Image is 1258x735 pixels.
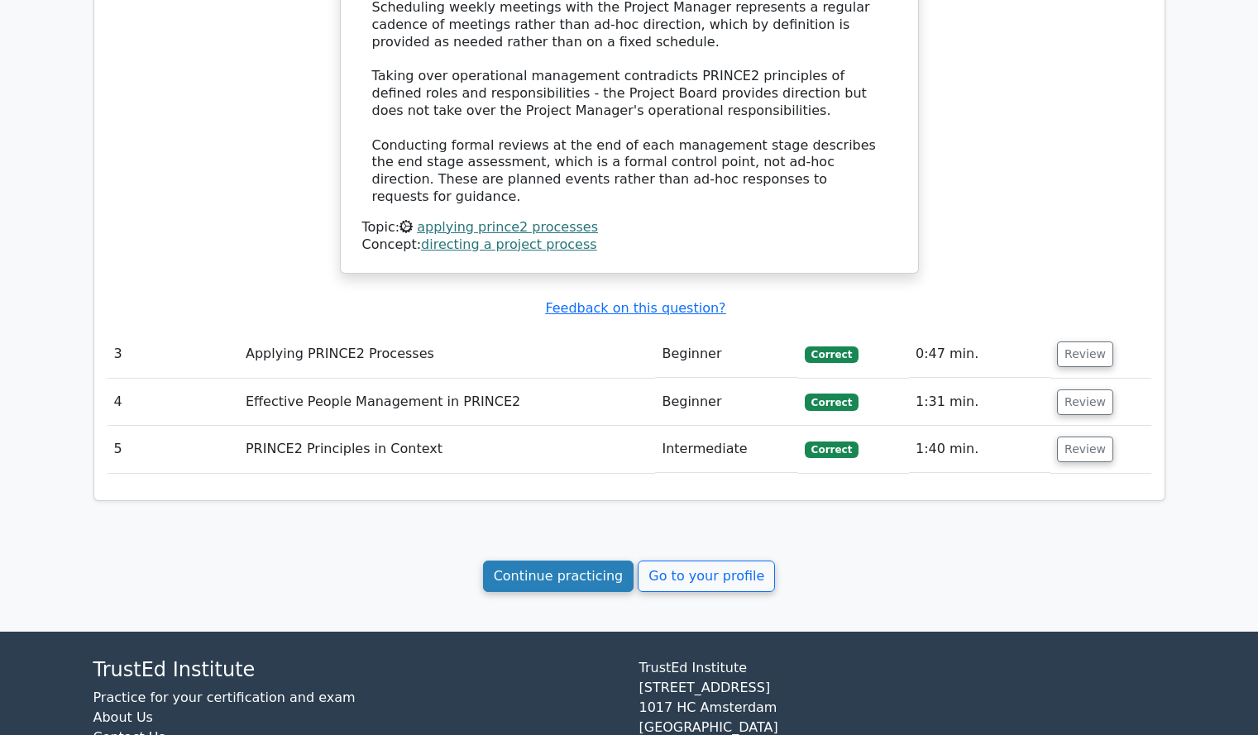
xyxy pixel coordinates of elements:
span: Correct [805,346,859,363]
td: PRINCE2 Principles in Context [239,426,655,473]
a: About Us [93,709,153,725]
h4: TrustEd Institute [93,658,619,682]
td: 4 [108,379,239,426]
td: 5 [108,426,239,473]
button: Review [1057,437,1113,462]
a: Go to your profile [638,561,775,592]
a: applying prince2 processes [417,219,598,235]
td: Beginner [655,331,797,378]
span: Correct [805,441,859,458]
td: 1:40 min. [909,426,1050,473]
td: 1:31 min. [909,379,1050,426]
td: 0:47 min. [909,331,1050,378]
button: Review [1057,389,1113,415]
td: Effective People Management in PRINCE2 [239,379,655,426]
td: 3 [108,331,239,378]
a: Practice for your certification and exam [93,690,356,705]
button: Review [1057,341,1113,367]
div: Topic: [362,219,897,236]
span: Correct [805,394,859,410]
a: Continue practicing [483,561,634,592]
div: Concept: [362,236,897,254]
a: Feedback on this question? [545,300,725,316]
a: directing a project process [421,236,597,252]
td: Applying PRINCE2 Processes [239,331,655,378]
td: Intermediate [655,426,797,473]
td: Beginner [655,379,797,426]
